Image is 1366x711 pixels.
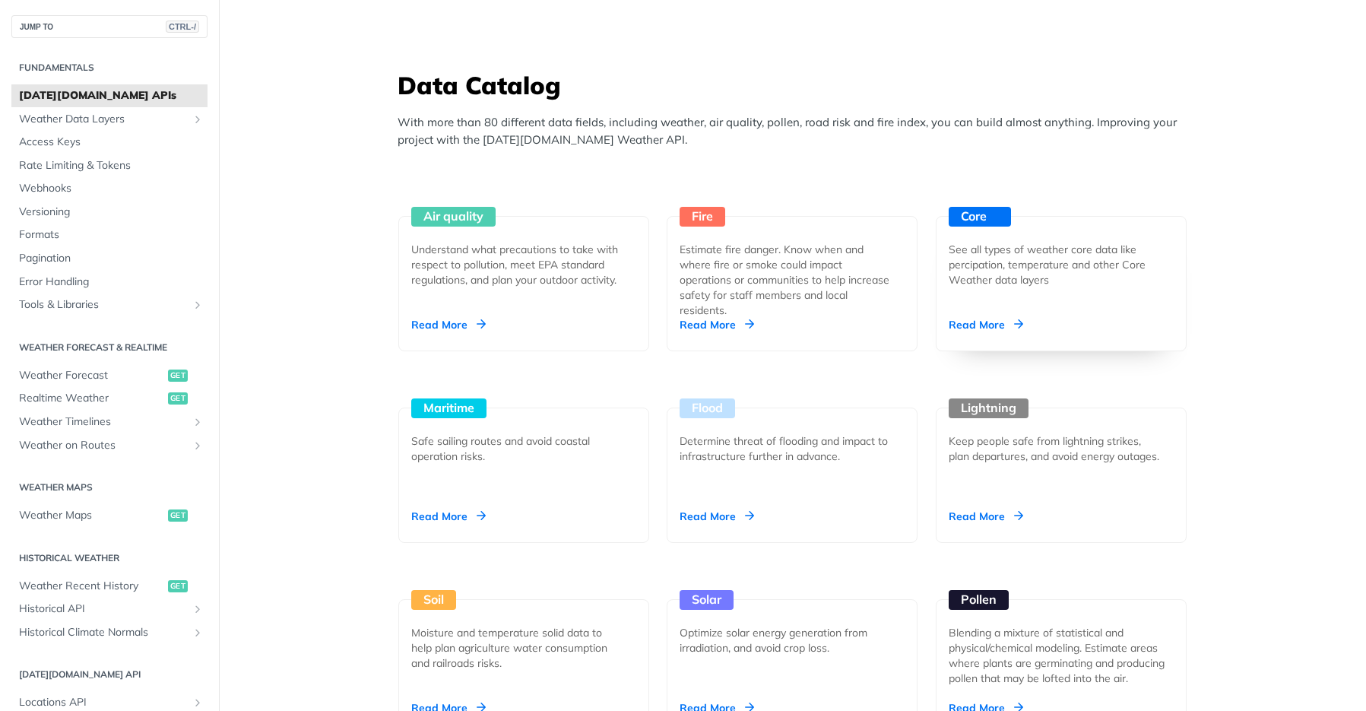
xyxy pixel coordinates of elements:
[11,84,208,107] a: [DATE][DOMAIN_NAME] APIs
[392,351,655,543] a: Maritime Safe sailing routes and avoid coastal operation risks. Read More
[11,247,208,270] a: Pagination
[19,227,204,243] span: Formats
[680,509,754,524] div: Read More
[398,114,1196,148] p: With more than 80 different data fields, including weather, air quality, pollen, road risk and fi...
[11,598,208,621] a: Historical APIShow subpages for Historical API
[949,242,1162,287] div: See all types of weather core data like percipation, temperature and other Core Weather data layers
[398,68,1196,102] h3: Data Catalog
[949,317,1023,332] div: Read More
[411,398,486,418] div: Maritime
[949,398,1028,418] div: Lightning
[11,575,208,598] a: Weather Recent Historyget
[19,205,204,220] span: Versioning
[11,108,208,131] a: Weather Data LayersShow subpages for Weather Data Layers
[680,625,892,655] div: Optimize solar energy generation from irradiation, and avoid crop loss.
[19,625,188,640] span: Historical Climate Normals
[411,433,624,464] div: Safe sailing routes and avoid coastal operation risks.
[19,275,204,290] span: Error Handling
[11,504,208,527] a: Weather Mapsget
[680,317,754,332] div: Read More
[19,181,204,196] span: Webhooks
[392,160,655,351] a: Air quality Understand what precautions to take with respect to pollution, meet EPA standard regu...
[949,590,1009,610] div: Pollen
[19,579,164,594] span: Weather Recent History
[192,416,204,428] button: Show subpages for Weather Timelines
[192,299,204,311] button: Show subpages for Tools & Libraries
[949,433,1162,464] div: Keep people safe from lightning strikes, plan departures, and avoid energy outages.
[192,603,204,615] button: Show subpages for Historical API
[168,392,188,405] span: get
[411,509,486,524] div: Read More
[11,434,208,457] a: Weather on RoutesShow subpages for Weather on Routes
[11,177,208,200] a: Webhooks
[930,351,1193,543] a: Lightning Keep people safe from lightning strikes, plan departures, and avoid energy outages. Rea...
[19,368,164,383] span: Weather Forecast
[11,364,208,387] a: Weather Forecastget
[11,668,208,681] h2: [DATE][DOMAIN_NAME] API
[411,590,456,610] div: Soil
[166,21,199,33] span: CTRL-/
[19,88,204,103] span: [DATE][DOMAIN_NAME] APIs
[411,317,486,332] div: Read More
[192,440,204,452] button: Show subpages for Weather on Routes
[11,271,208,294] a: Error Handling
[19,297,188,313] span: Tools & Libraries
[11,551,208,565] h2: Historical Weather
[949,625,1174,686] div: Blending a mixture of statistical and physical/chemical modeling. Estimate areas where plants are...
[11,387,208,410] a: Realtime Weatherget
[192,627,204,639] button: Show subpages for Historical Climate Normals
[680,398,735,418] div: Flood
[11,15,208,38] button: JUMP TOCTRL-/
[11,61,208,75] h2: Fundamentals
[11,481,208,494] h2: Weather Maps
[949,509,1023,524] div: Read More
[168,370,188,382] span: get
[411,242,624,287] div: Understand what precautions to take with respect to pollution, meet EPA standard regulations, and...
[19,695,188,710] span: Locations API
[192,697,204,709] button: Show subpages for Locations API
[411,625,624,671] div: Moisture and temperature solid data to help plan agriculture water consumption and railroads risks.
[411,207,496,227] div: Air quality
[19,135,204,150] span: Access Keys
[930,160,1193,351] a: Core See all types of weather core data like percipation, temperature and other Core Weather data...
[680,207,725,227] div: Fire
[19,508,164,523] span: Weather Maps
[19,438,188,453] span: Weather on Routes
[680,242,892,318] div: Estimate fire danger. Know when and where fire or smoke could impact operations or communities to...
[11,224,208,246] a: Formats
[19,601,188,617] span: Historical API
[11,341,208,354] h2: Weather Forecast & realtime
[11,411,208,433] a: Weather TimelinesShow subpages for Weather Timelines
[11,154,208,177] a: Rate Limiting & Tokens
[19,158,204,173] span: Rate Limiting & Tokens
[680,433,892,464] div: Determine threat of flooding and impact to infrastructure further in advance.
[19,251,204,266] span: Pagination
[192,113,204,125] button: Show subpages for Weather Data Layers
[11,201,208,224] a: Versioning
[680,590,734,610] div: Solar
[19,414,188,430] span: Weather Timelines
[168,580,188,592] span: get
[11,294,208,316] a: Tools & LibrariesShow subpages for Tools & Libraries
[661,351,924,543] a: Flood Determine threat of flooding and impact to infrastructure further in advance. Read More
[19,112,188,127] span: Weather Data Layers
[661,160,924,351] a: Fire Estimate fire danger. Know when and where fire or smoke could impact operations or communiti...
[19,391,164,406] span: Realtime Weather
[168,509,188,522] span: get
[949,207,1011,227] div: Core
[11,131,208,154] a: Access Keys
[11,621,208,644] a: Historical Climate NormalsShow subpages for Historical Climate Normals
